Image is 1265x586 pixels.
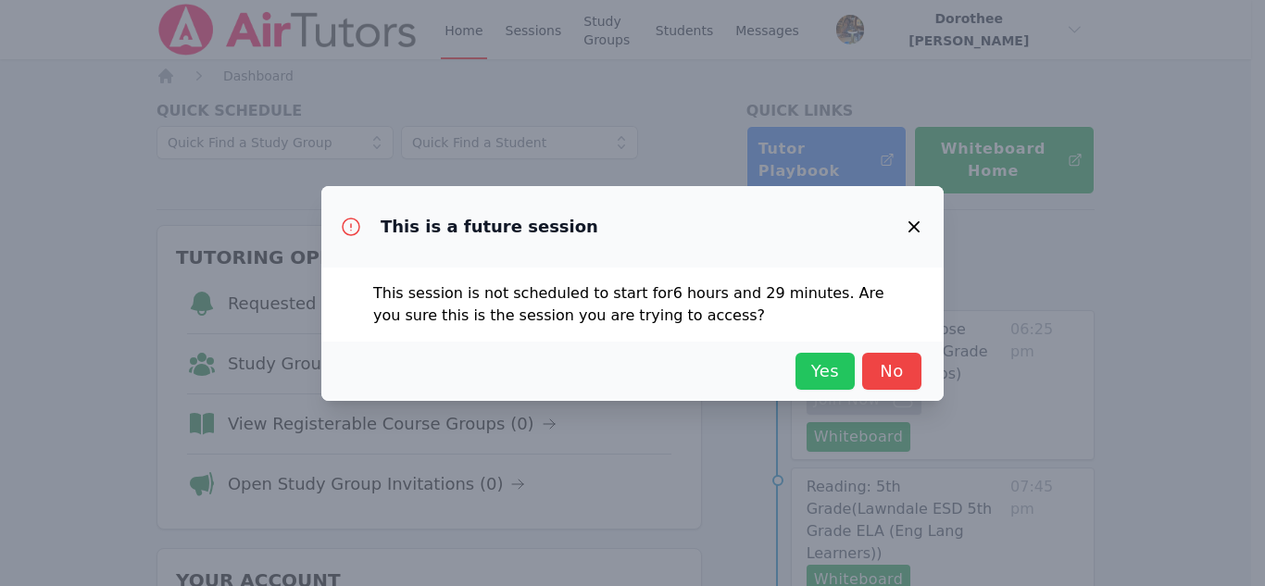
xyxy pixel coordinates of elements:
button: Yes [795,353,855,390]
span: No [871,358,912,384]
button: No [862,353,921,390]
span: Yes [805,358,845,384]
h3: This is a future session [381,216,598,238]
p: This session is not scheduled to start for 6 hours and 29 minutes . Are you sure this is the sess... [373,282,892,327]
